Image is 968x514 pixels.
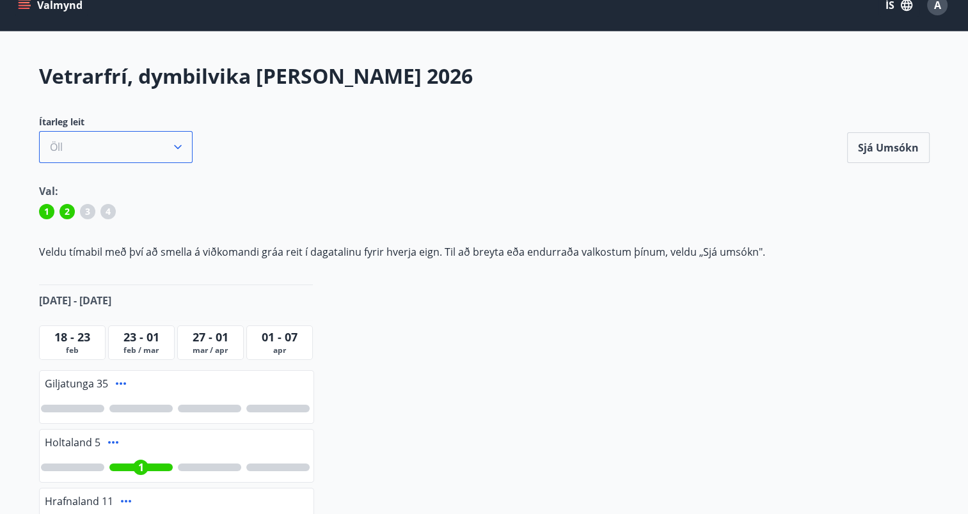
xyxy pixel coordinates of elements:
span: feb / mar [111,345,171,355]
button: Öll [39,131,193,163]
span: 01 - 07 [262,329,298,345]
span: 18 - 23 [54,329,90,345]
span: 3 [85,205,90,218]
span: [DATE] - [DATE] [39,293,111,308]
span: apr [250,345,310,355]
span: Öll [50,140,63,154]
span: feb [42,345,102,355]
span: Holtaland 5 [45,435,100,449]
button: Sjá umsókn [847,132,930,163]
span: Hrafnaland 11 [45,494,113,508]
h2: Vetrarfrí, dymbilvika [PERSON_NAME] 2026 [39,62,930,90]
span: 4 [106,205,111,218]
span: Giljatunga 35 [45,377,108,391]
span: 27 - 01 [193,329,228,345]
span: 2 [65,205,70,218]
span: mar / apr [180,345,241,355]
span: 1 [44,205,49,218]
p: Veldu tímabil með því að smella á viðkomandi gráa reit í dagatalinu fyrir hverja eign. Til að bre... [39,245,930,259]
span: Val: [39,184,58,198]
span: Ítarleg leit [39,116,193,128]
span: 23 - 01 [123,329,159,345]
span: 1 [138,460,144,474]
